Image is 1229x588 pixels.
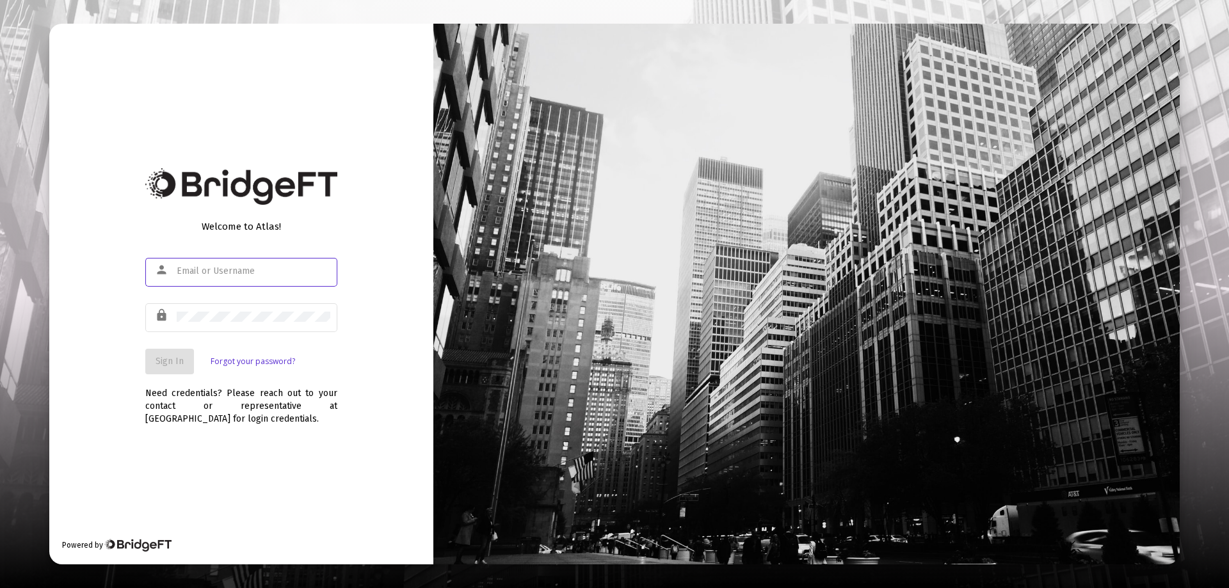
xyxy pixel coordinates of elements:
mat-icon: person [155,262,170,278]
button: Sign In [145,349,194,374]
div: Need credentials? Please reach out to your contact or representative at [GEOGRAPHIC_DATA] for log... [145,374,337,425]
input: Email or Username [177,266,330,276]
a: Forgot your password? [211,355,295,368]
img: Bridge Financial Technology Logo [104,539,172,552]
div: Powered by [62,539,172,552]
span: Sign In [156,356,184,367]
mat-icon: lock [155,308,170,323]
img: Bridge Financial Technology Logo [145,168,337,205]
div: Welcome to Atlas! [145,220,337,233]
